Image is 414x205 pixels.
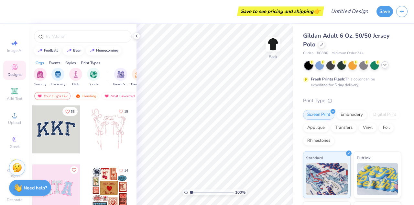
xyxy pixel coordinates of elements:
[7,48,22,53] span: Image AI
[303,32,389,48] span: Gildan Adult 6 Oz. 50/50 Jersey Polo
[7,72,22,77] span: Designs
[72,82,79,87] span: Club
[303,51,313,56] span: Gildan
[269,54,277,60] div: Back
[37,71,44,78] img: Sorority Image
[369,110,400,120] div: Digital Print
[313,7,321,15] span: 👉
[72,71,79,78] img: Club Image
[34,46,61,55] button: football
[239,6,322,16] div: Save to see pricing and shipping
[24,185,47,191] strong: Need help?
[306,163,348,195] img: Standard
[62,107,78,116] button: Like
[117,71,125,78] img: Parent's Weekend Image
[49,60,60,66] div: Events
[87,68,100,87] div: filter for Sports
[37,94,42,98] img: most_fav.gif
[34,68,47,87] button: filter button
[86,46,121,55] button: homecoming
[113,68,128,87] button: filter button
[90,71,97,78] img: Sports Image
[131,68,146,87] button: filter button
[124,110,128,113] span: 15
[44,49,58,52] div: football
[359,123,377,133] div: Vinyl
[303,136,334,146] div: Rhinestones
[116,166,131,175] button: Like
[379,123,394,133] div: Foil
[3,168,26,178] span: Clipart & logos
[34,92,71,100] div: Your Org's Fav
[7,96,22,101] span: Add Text
[303,123,329,133] div: Applique
[87,68,100,87] button: filter button
[113,82,128,87] span: Parent's Weekend
[89,82,99,87] span: Sports
[72,92,99,100] div: Trending
[131,68,146,87] div: filter for Game Day
[135,71,142,78] img: Game Day Image
[69,68,82,87] button: filter button
[311,77,345,82] strong: Fresh Prints Flash:
[267,38,279,51] img: Back
[116,107,131,116] button: Like
[326,5,373,18] input: Untitled Design
[317,51,328,56] span: # G880
[235,189,245,195] span: 100 %
[70,166,78,174] button: Like
[331,123,357,133] div: Transfers
[81,60,100,66] div: Print Types
[34,68,47,87] div: filter for Sorority
[51,68,65,87] div: filter for Fraternity
[332,51,364,56] span: Minimum Order: 24 +
[51,68,65,87] button: filter button
[71,110,75,113] span: 33
[34,82,46,87] span: Sorority
[73,49,81,52] div: bear
[67,49,72,53] img: trend_line.gif
[303,97,401,104] div: Print Type
[63,46,84,55] button: bear
[36,60,44,66] div: Orgs
[357,154,370,161] span: Puff Ink
[311,76,390,88] div: This color can be expedited for 5 day delivery.
[45,33,127,40] input: Try "Alpha"
[75,94,81,98] img: trending.gif
[51,82,65,87] span: Fraternity
[54,71,61,78] img: Fraternity Image
[376,6,393,17] button: Save
[8,120,21,125] span: Upload
[10,144,20,149] span: Greek
[336,110,367,120] div: Embroidery
[357,163,398,195] img: Puff Ink
[65,60,76,66] div: Styles
[104,94,109,98] img: most_fav.gif
[124,169,128,172] span: 14
[69,68,82,87] div: filter for Club
[7,197,22,202] span: Decorate
[303,110,334,120] div: Screen Print
[96,49,118,52] div: homecoming
[90,49,95,53] img: trend_line.gif
[101,92,138,100] div: Most Favorited
[113,68,128,87] div: filter for Parent's Weekend
[306,154,323,161] span: Standard
[38,49,43,53] img: trend_line.gif
[131,82,146,87] span: Game Day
